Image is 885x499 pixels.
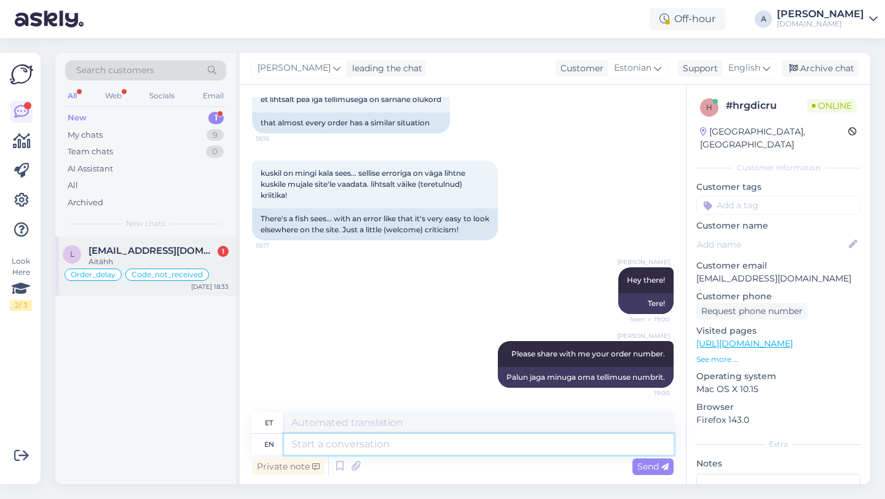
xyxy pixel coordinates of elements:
[252,208,498,240] div: There's a fish sees... with an error like that it's very easy to look elsewhere on the site. Just...
[782,60,859,77] div: Archive chat
[696,370,860,383] p: Operating system
[696,457,860,470] p: Notes
[697,238,846,251] input: Add name
[556,62,604,75] div: Customer
[256,241,302,250] span: 18:17
[126,218,165,229] span: New chats
[265,412,273,433] div: et
[191,282,229,291] div: [DATE] 18:33
[617,331,670,340] span: [PERSON_NAME]
[696,414,860,426] p: Firefox 143.0
[218,246,229,257] div: 1
[10,63,33,86] img: Askly Logo
[696,196,860,214] input: Add a tag
[511,349,665,358] span: Please share with me your order number.
[696,324,860,337] p: Visited pages
[618,293,674,314] div: Tere!
[678,62,718,75] div: Support
[696,259,860,272] p: Customer email
[777,19,864,29] div: [DOMAIN_NAME]
[261,168,467,200] span: kuskil on mingi kala sees... sellise erroriga on väga lihtne kuskile mujale site'le vaadata. liht...
[696,401,860,414] p: Browser
[614,61,651,75] span: Estonian
[261,95,441,104] span: et lihtsalt pea iga tellimusega on sarnane olukord
[206,129,224,141] div: 9
[147,88,177,104] div: Socials
[696,383,860,396] p: Mac OS X 10.15
[68,112,87,124] div: New
[627,275,665,285] span: Hey there!
[252,112,450,133] div: that almost every order has a similar situation
[696,272,860,285] p: [EMAIL_ADDRESS][DOMAIN_NAME]
[208,112,224,124] div: 1
[696,303,808,320] div: Request phone number
[755,10,772,28] div: A
[132,271,203,278] span: Code_not_received
[696,219,860,232] p: Customer name
[726,98,807,113] div: # hrgdicru
[258,61,331,75] span: [PERSON_NAME]
[71,271,116,278] span: Order_delay
[498,367,674,388] div: Palun jaga minuga oma tellimuse numbrit.
[696,162,860,173] div: Customer information
[88,245,216,256] span: liiaturba1@gmail.com
[696,290,860,303] p: Customer phone
[700,125,848,151] div: [GEOGRAPHIC_DATA], [GEOGRAPHIC_DATA]
[103,88,124,104] div: Web
[637,461,669,472] span: Send
[206,146,224,158] div: 0
[624,388,670,398] span: 19:00
[70,249,74,259] span: l
[68,146,113,158] div: Team chats
[347,62,422,75] div: leading the chat
[728,61,760,75] span: English
[807,99,857,112] span: Online
[650,8,725,30] div: Off-hour
[68,179,78,192] div: All
[88,256,229,267] div: Aitähh
[10,300,32,311] div: 2 / 3
[624,315,670,324] span: Seen ✓ 19:00
[200,88,226,104] div: Email
[252,458,324,475] div: Private note
[256,134,302,143] span: 18:16
[777,9,864,19] div: [PERSON_NAME]
[68,197,103,209] div: Archived
[264,434,274,455] div: en
[65,88,79,104] div: All
[68,129,103,141] div: My chats
[76,64,154,77] span: Search customers
[10,256,32,311] div: Look Here
[696,338,793,349] a: [URL][DOMAIN_NAME]
[706,103,712,112] span: h
[696,354,860,365] p: See more ...
[777,9,878,29] a: [PERSON_NAME][DOMAIN_NAME]
[696,181,860,194] p: Customer tags
[696,439,860,450] div: Extra
[617,257,670,267] span: [PERSON_NAME]
[68,163,113,175] div: AI Assistant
